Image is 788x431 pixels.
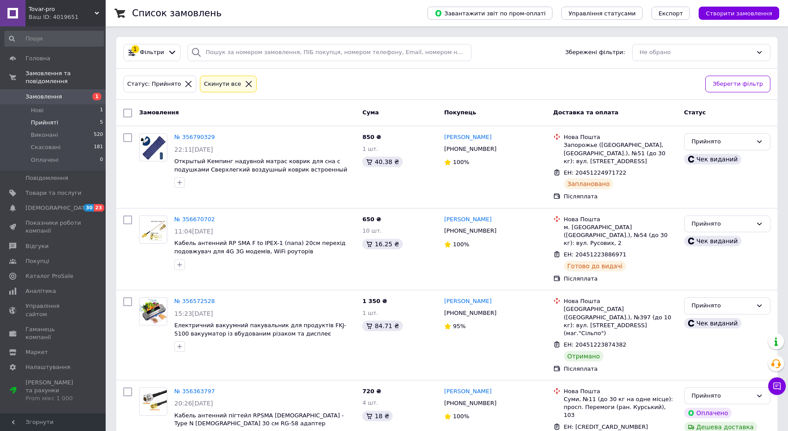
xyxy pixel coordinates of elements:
span: Замовлення [26,93,62,101]
input: Пошук [4,31,104,47]
div: Суми, №11 (до 30 кг на одне місце): просп. Перемоги (ран. Курський), 103 [564,395,677,420]
span: 650 ₴ [362,216,381,223]
span: 1 шт. [362,310,378,316]
div: м. [GEOGRAPHIC_DATA] ([GEOGRAPHIC_DATA].), №54 (до 30 кг): вул. Русових, 2 [564,223,677,248]
span: Відгуки [26,242,48,250]
span: Tovar-pro [29,5,95,13]
div: Статус: Прийнято [125,80,183,89]
span: 0 [100,156,103,164]
a: № 356790329 [174,134,215,140]
span: 11:04[DATE] [174,228,213,235]
a: № 356670702 [174,216,215,223]
div: Нова Пошта [564,133,677,141]
a: [PERSON_NAME] [444,297,492,306]
span: Кабель антенний RP SMA F to IPEX-1 (папа) 20см перехід подовжувач для 4G 3G модемів, WiFi роуторів [174,240,346,255]
span: 4 шт. [362,399,378,406]
span: Нові [31,106,44,114]
span: 95% [453,323,466,329]
div: [GEOGRAPHIC_DATA] ([GEOGRAPHIC_DATA].), №397 (до 10 кг): вул. [STREET_ADDRESS] (маг."Сільпо") [564,305,677,337]
div: Оплачено [684,408,732,418]
span: Виконані [31,131,58,139]
button: Чат з покупцем [768,377,786,395]
button: Зберегти фільтр [705,76,770,93]
span: Прийняті [31,119,58,127]
span: 22:11[DATE] [174,146,213,153]
button: Створити замовлення [699,7,779,20]
span: Створити замовлення [706,10,772,17]
div: Не обрано [640,48,752,57]
div: Чек виданий [684,318,741,329]
span: Покупець [444,109,476,116]
a: [PERSON_NAME] [444,133,492,142]
span: Налаштування [26,363,70,371]
div: Cкинути все [202,80,243,89]
span: Замовлення та повідомлення [26,69,106,85]
div: Prom мікс 1 000 [26,394,81,402]
div: 1 [131,45,139,53]
h1: Список замовлень [132,8,221,18]
div: Післяплата [564,365,677,373]
span: 1 [100,106,103,114]
span: 15:23[DATE] [174,310,213,317]
span: Показники роботи компанії [26,219,81,235]
div: 16.25 ₴ [362,239,402,249]
span: 20:26[DATE] [174,400,213,407]
div: Післяплата [564,275,677,283]
span: ЕН: 20451223874382 [564,341,626,348]
div: Нова Пошта [564,297,677,305]
img: Фото товару [140,217,167,241]
span: 1 [92,93,101,100]
span: ЕН: 20451223886971 [564,251,626,258]
a: Фото товару [139,387,167,416]
span: Управління сайтом [26,302,81,318]
div: Нова Пошта [564,387,677,395]
button: Управління статусами [561,7,643,20]
span: Управління статусами [568,10,636,17]
div: Отримано [564,351,604,362]
span: Скасовані [31,143,61,151]
span: ЕН: [CREDIT_CARD_NUMBER] [564,424,648,430]
span: 100% [453,413,469,420]
div: Прийнято [692,301,752,310]
span: 100% [453,241,469,248]
span: [PERSON_NAME] та рахунки [26,379,81,403]
div: Післяплата [564,193,677,201]
span: 23 [94,204,104,212]
span: 5 [100,119,103,127]
span: 181 [94,143,103,151]
a: Електричний вакуумний пакувальник для продуктів FKJ-5100 вакууматор із вбудованим різаком та дисплеє [174,322,346,337]
span: 850 ₴ [362,134,381,140]
a: № 356572528 [174,298,215,304]
a: Фото товару [139,297,167,325]
span: 720 ₴ [362,388,381,394]
div: 40.38 ₴ [362,157,402,167]
a: Створити замовлення [690,10,779,16]
span: Зберегти фільтр [713,80,763,89]
div: [PHONE_NUMBER] [442,307,498,319]
div: Запорожье ([GEOGRAPHIC_DATA], [GEOGRAPHIC_DATA].), №51 (до 30 кг): вул. [STREET_ADDRESS] [564,141,677,165]
div: 84.71 ₴ [362,321,402,331]
span: Каталог ProSale [26,272,73,280]
span: Збережені фільтри: [565,48,625,57]
a: № 356363797 [174,388,215,394]
span: 100% [453,159,469,165]
div: [PHONE_NUMBER] [442,398,498,409]
button: Експорт [652,7,690,20]
button: Завантажити звіт по пром-оплаті [427,7,552,20]
span: Покупці [26,257,49,265]
span: Статус [684,109,706,116]
span: ЕН: 20451224971722 [564,169,626,176]
div: Прийнято [692,137,752,146]
span: 10 шт. [362,227,382,234]
span: Маркет [26,348,48,356]
span: [DEMOGRAPHIC_DATA] [26,204,91,212]
span: Оплачені [31,156,59,164]
a: [PERSON_NAME] [444,215,492,224]
input: Пошук за номером замовлення, ПІБ покупця, номером телефону, Email, номером накладної [188,44,471,61]
span: Доставка та оплата [553,109,619,116]
div: Заплановано [564,179,614,189]
span: 1 350 ₴ [362,298,387,304]
span: Повідомлення [26,174,68,182]
div: [PHONE_NUMBER] [442,143,498,155]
